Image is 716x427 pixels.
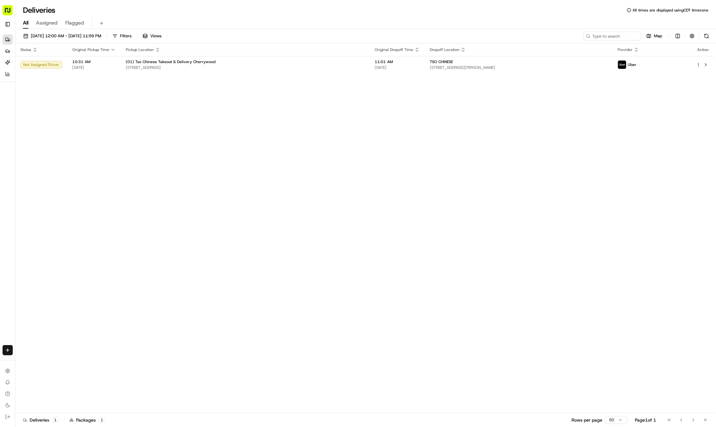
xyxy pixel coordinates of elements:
button: Filters [110,32,134,40]
h1: Deliveries [23,5,55,15]
span: Knowledge Base [13,143,49,149]
span: [DATE] [56,99,69,104]
span: Pylon [63,158,77,163]
a: 📗Knowledge Base [4,140,51,152]
span: • [53,99,55,104]
div: 1 [52,417,59,423]
button: Refresh [702,32,711,40]
img: Angelique Valdez [6,93,17,103]
div: Action [696,47,710,52]
span: API Documentation [60,143,102,149]
img: 1736555255976-a54dd68f-1ca7-489b-9aae-adbdc363a1c4 [13,99,18,105]
span: [PERSON_NAME] [20,116,52,121]
button: Views [140,32,164,40]
span: TSO CHINESE [430,59,453,64]
div: Deliveries [23,417,59,423]
span: 11:01 AM [375,59,420,64]
img: uber-new-logo.jpeg [618,61,626,69]
button: Map [643,32,665,40]
button: [DATE] 12:00 AM - [DATE] 11:59 PM [20,32,104,40]
span: Dropoff Location [430,47,459,52]
span: Filters [120,33,131,39]
div: Page 1 of 1 [635,417,656,423]
a: Powered byPylon [45,158,77,163]
input: Type to search [584,32,641,40]
img: 1738778727109-b901c2ba-d612-49f7-a14d-d897ce62d23f [13,61,25,73]
span: [PERSON_NAME] [20,99,52,104]
button: See all [99,82,116,90]
img: Brigitte Vinadas [6,110,17,120]
p: Rows per page [571,417,602,423]
p: Welcome 👋 [6,26,116,36]
span: 10:31 AM [72,59,116,64]
span: • [53,116,55,121]
span: Uber [628,62,636,67]
span: All times are displayed using CDT timezone [633,8,708,13]
span: Status [20,47,31,52]
img: 1736555255976-a54dd68f-1ca7-489b-9aae-adbdc363a1c4 [6,61,18,73]
div: Packages [69,417,105,423]
span: Assigned [36,19,58,27]
span: Flagged [65,19,84,27]
div: 📗 [6,143,11,148]
span: Map [654,33,662,39]
div: 1 [98,417,105,423]
span: Original Pickup Time [72,47,109,52]
span: [STREET_ADDRESS][PERSON_NAME] [430,65,607,70]
span: [DATE] 12:00 AM - [DATE] 11:59 PM [31,33,101,39]
input: Clear [17,41,105,48]
span: All [23,19,28,27]
span: [DATE] [56,116,69,121]
img: Nash [6,7,19,19]
span: Original Dropoff Time [375,47,413,52]
span: Pickup Location [126,47,154,52]
span: [STREET_ADDRESS] [126,65,365,70]
span: Views [150,33,161,39]
span: [DATE] [375,65,420,70]
div: Start new chat [29,61,104,68]
div: We're available if you need us! [29,68,88,73]
span: Provider [618,47,633,52]
img: 1736555255976-a54dd68f-1ca7-489b-9aae-adbdc363a1c4 [13,117,18,122]
div: Past conversations [6,83,43,88]
span: [DATE] [72,65,116,70]
div: 💻 [54,143,59,148]
a: 💻API Documentation [51,140,105,152]
button: Start new chat [108,63,116,71]
span: (01) Tso Chinese Takeout & Delivery Cherrywood [126,59,216,64]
